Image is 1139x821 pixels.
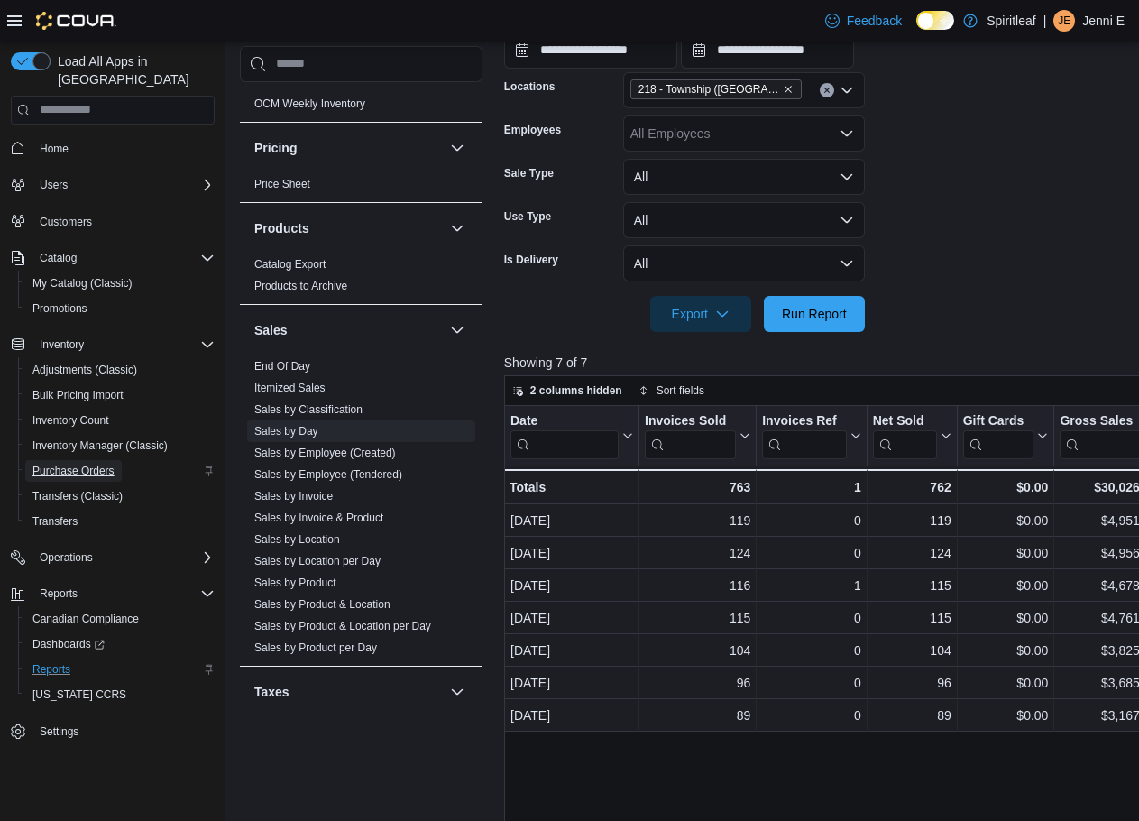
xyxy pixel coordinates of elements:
h3: Taxes [254,682,289,700]
button: Open list of options [840,126,854,141]
a: End Of Day [254,359,310,372]
span: Dark Mode [916,30,917,31]
div: 124 [873,542,951,564]
span: Reports [32,662,70,677]
span: Sales by Invoice [254,488,333,503]
span: OCM Weekly Inventory [254,96,365,110]
input: Dark Mode [916,11,954,30]
button: Net Sold [872,412,951,458]
span: Users [40,178,68,192]
span: Catalog Export [254,256,326,271]
div: 104 [645,640,750,661]
span: JE [1058,10,1070,32]
a: Inventory Manager (Classic) [25,435,175,457]
span: Sales by Product & Location [254,596,390,611]
span: Inventory [32,334,215,355]
span: Transfers (Classic) [25,485,215,507]
button: Pricing [254,138,443,156]
div: Jenni E [1053,10,1075,32]
span: Users [32,174,215,196]
a: [US_STATE] CCRS [25,684,133,706]
h3: Sales [254,320,288,338]
button: Export [650,296,751,332]
button: Clear input [820,83,834,97]
div: 115 [873,575,951,596]
span: Export [661,296,740,332]
span: Reports [32,583,215,604]
button: Sales [446,318,468,340]
span: Bulk Pricing Import [32,388,124,402]
a: Promotions [25,298,95,319]
button: All [623,245,865,281]
div: $0.00 [963,510,1049,531]
button: Catalog [32,247,84,269]
span: Purchase Orders [32,464,115,478]
button: Home [4,135,222,161]
span: Price Sheet [254,176,310,190]
span: Transfers (Classic) [32,489,123,503]
span: Sales by Location [254,531,340,546]
span: Load All Apps in [GEOGRAPHIC_DATA] [51,52,215,88]
div: 116 [645,575,750,596]
span: My Catalog (Classic) [25,272,215,294]
span: Catalog [40,251,77,265]
span: Operations [32,547,215,568]
div: $0.00 [963,705,1049,726]
button: Reports [32,583,85,604]
span: Transfers [25,511,215,532]
button: Gift Cards [962,412,1048,458]
span: Sales by Employee (Created) [254,445,396,459]
a: Transfers [25,511,85,532]
button: Transfers (Classic) [18,484,222,509]
button: Inventory Count [18,408,222,433]
span: [US_STATE] CCRS [32,687,126,702]
div: 1 [762,575,860,596]
div: Gift Cards [962,412,1033,429]
div: $0.00 [963,607,1049,629]
div: $0.00 [962,476,1048,498]
input: Press the down key to open a popover containing a calendar. [504,32,677,69]
span: Customers [32,210,215,233]
span: Inventory Manager (Classic) [32,438,168,453]
a: Sales by Location per Day [254,554,381,567]
a: Settings [32,721,86,743]
a: Customers [32,211,99,233]
button: My Catalog (Classic) [18,271,222,296]
span: Home [32,137,215,160]
p: Spiritleaf [987,10,1035,32]
a: Transfers (Classic) [25,485,130,507]
a: Feedback [818,3,909,39]
div: 89 [873,705,951,726]
a: Dashboards [18,632,222,657]
a: Canadian Compliance [25,608,146,630]
span: Sales by Product [254,575,336,589]
div: 0 [762,705,860,726]
a: OCM Weekly Inventory [254,97,365,109]
label: Locations [504,79,556,94]
button: Catalog [4,245,222,271]
div: 124 [645,542,750,564]
div: [DATE] [510,640,633,661]
div: Totals [510,476,633,498]
button: Reports [4,581,222,606]
span: Bulk Pricing Import [25,384,215,406]
div: 0 [762,542,860,564]
div: $0.00 [963,672,1049,694]
button: Purchase Orders [18,458,222,484]
div: [DATE] [510,672,633,694]
span: Feedback [847,12,902,30]
button: Bulk Pricing Import [18,383,222,408]
div: Net Sold [872,412,936,458]
button: Inventory [32,334,91,355]
span: Inventory Manager (Classic) [25,435,215,457]
span: End Of Day [254,358,310,373]
div: 104 [873,640,951,661]
span: Adjustments (Classic) [25,359,215,381]
a: Sales by Product [254,576,336,588]
div: 0 [762,672,860,694]
button: Remove 218 - Township (Calgary) from selection in this group [783,84,794,95]
label: Use Type [504,209,551,224]
a: Home [32,138,76,160]
a: Products to Archive [254,279,347,291]
button: Adjustments (Classic) [18,357,222,383]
